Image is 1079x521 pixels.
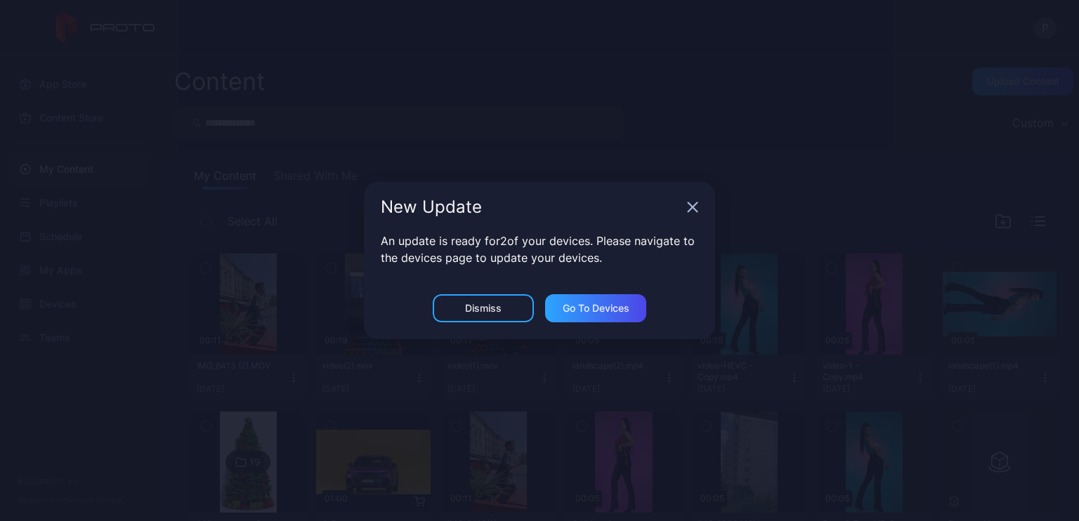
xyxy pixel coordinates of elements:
div: Go to devices [563,303,629,314]
p: An update is ready for 2 of your devices. Please navigate to the devices page to update your devi... [381,232,698,266]
div: Dismiss [465,303,502,314]
button: Go to devices [545,294,646,322]
button: Dismiss [433,294,534,322]
div: New Update [381,199,681,216]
